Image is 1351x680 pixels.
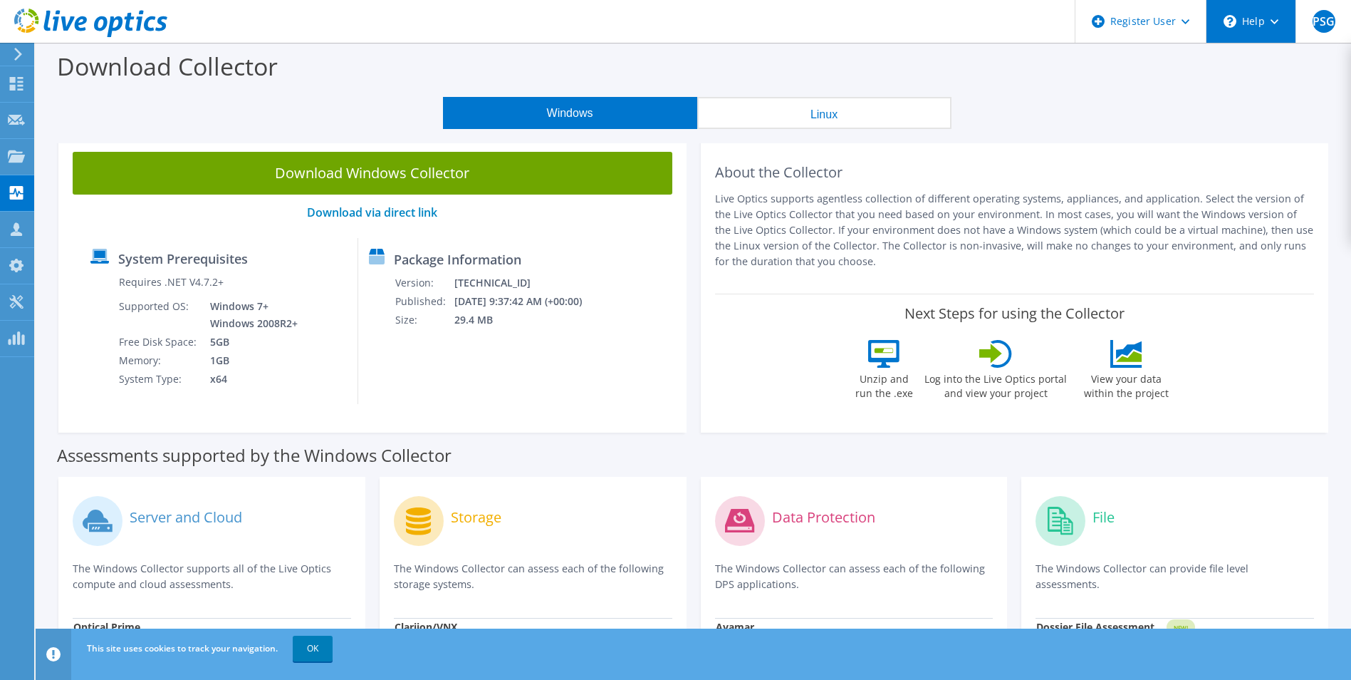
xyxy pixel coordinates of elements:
label: Server and Cloud [130,510,242,525]
td: System Type: [118,370,199,388]
p: The Windows Collector can assess each of the following storage systems. [394,561,672,592]
td: 1GB [199,351,301,370]
td: Published: [395,292,454,311]
span: PSG [1313,10,1335,33]
td: Version: [395,274,454,292]
strong: Clariion/VNX [395,620,457,634]
label: Data Protection [772,510,875,525]
label: Requires .NET V4.7.2+ [119,275,224,289]
p: The Windows Collector can provide file level assessments. [1036,561,1314,592]
button: Linux [697,97,951,129]
td: [TECHNICAL_ID] [454,274,601,292]
td: 5GB [199,333,301,351]
p: The Windows Collector supports all of the Live Optics compute and cloud assessments. [73,561,351,592]
td: Supported OS: [118,297,199,333]
td: [DATE] 9:37:42 AM (+00:00) [454,292,601,311]
label: Assessments supported by the Windows Collector [57,448,452,463]
tspan: NEW! [1174,624,1188,632]
label: Package Information [394,252,521,267]
p: The Windows Collector can assess each of the following DPS applications. [715,561,993,592]
a: OK [293,636,333,661]
a: Download Windows Collector [73,152,672,195]
td: Size: [395,311,454,329]
td: Memory: [118,351,199,370]
strong: Avamar [716,620,754,634]
svg: \n [1224,15,1236,28]
label: File [1092,510,1115,525]
label: Log into the Live Optics portal and view your project [924,368,1068,401]
td: Windows 7+ Windows 2008R2+ [199,297,301,333]
span: This site uses cookies to track your navigation. [87,642,278,654]
button: Windows [443,97,697,129]
label: Storage [451,510,501,525]
td: 29.4 MB [454,311,601,329]
td: Free Disk Space: [118,333,199,351]
label: View your data within the project [1075,368,1177,401]
strong: Optical Prime [73,620,140,634]
a: Download via direct link [307,205,437,220]
label: Next Steps for using the Collector [904,305,1125,322]
label: Unzip and run the .exe [851,368,917,401]
label: Download Collector [57,50,278,83]
td: x64 [199,370,301,388]
p: Live Optics supports agentless collection of different operating systems, appliances, and applica... [715,191,1315,269]
strong: Dossier File Assessment [1036,620,1154,634]
h2: About the Collector [715,164,1315,181]
label: System Prerequisites [118,252,248,266]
